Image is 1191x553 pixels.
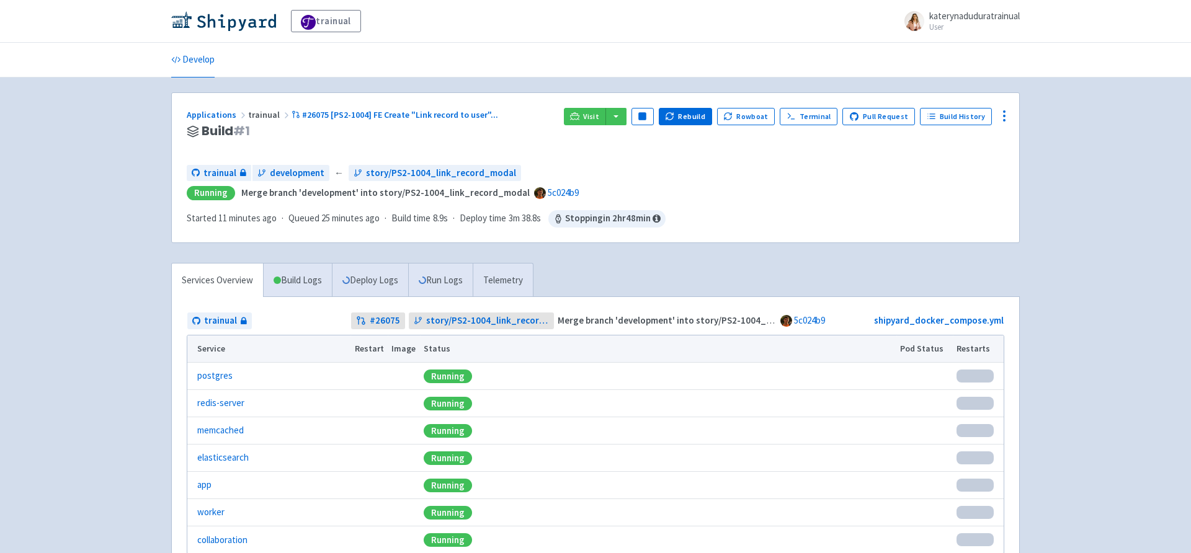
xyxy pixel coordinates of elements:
[424,451,472,465] div: Running
[424,479,472,492] div: Running
[564,108,606,125] a: Visit
[203,166,236,180] span: trainual
[332,263,408,298] a: Deploy Logs
[233,122,250,139] span: # 1
[252,165,329,182] a: development
[717,108,775,125] button: Rowboat
[366,166,516,180] span: story/PS2-1004_link_record_modal
[953,335,1004,363] th: Restarts
[929,23,1020,31] small: User
[350,335,388,363] th: Restart
[548,210,666,228] span: Stopping in 2 hr 48 min
[197,423,244,438] a: memcached
[424,397,472,410] div: Running
[391,211,430,226] span: Build time
[187,335,350,363] th: Service
[794,314,825,326] a: 5c024b9
[197,505,225,520] a: worker
[248,109,292,120] span: trainual
[460,211,506,226] span: Deploy time
[426,314,550,328] span: story/PS2-1004_link_record_modal
[351,312,405,329] a: #26075
[202,124,250,138] span: Build
[388,335,420,363] th: Image
[321,212,380,224] time: 25 minutes ago
[558,314,846,326] strong: Merge branch 'development' into story/PS2-1004_link_record_modal
[187,109,248,120] a: Applications
[896,335,953,363] th: Pod Status
[264,263,332,298] a: Build Logs
[408,263,473,298] a: Run Logs
[197,396,244,410] a: redis-server
[424,506,472,520] div: Running
[920,108,992,125] a: Build History
[171,43,215,77] a: Develop
[334,166,344,180] span: ←
[270,166,324,180] span: development
[349,165,521,182] a: story/PS2-1004_link_record_modal
[874,314,1004,326] a: shipyard_docker_compose.yml
[288,212,380,224] span: Queued
[433,211,448,226] span: 8.9s
[187,186,235,200] div: Running
[187,210,666,228] div: · · ·
[197,533,248,547] a: collaboration
[409,312,555,329] a: story/PS2-1004_link_record_modal
[420,335,896,363] th: Status
[187,212,277,224] span: Started
[302,109,498,120] span: #26075 [PS2-1004] FE Create "Link record to user" ...
[241,187,530,198] strong: Merge branch 'development' into story/PS2-1004_link_record_modal
[548,187,579,198] a: 5c024b9
[509,211,541,226] span: 3m 38.8s
[291,10,361,32] a: trainual
[929,10,1020,22] span: katerynaduduratrainual
[897,11,1020,31] a: katerynaduduratrainual User
[842,108,915,125] a: Pull Request
[583,112,599,122] span: Visit
[424,424,472,438] div: Running
[780,108,837,125] a: Terminal
[424,533,472,547] div: Running
[197,451,249,465] a: elasticsearch
[424,369,472,383] div: Running
[204,314,237,328] span: trainual
[473,263,533,298] a: Telemetry
[370,314,400,328] strong: # 26075
[197,369,233,383] a: postgres
[659,108,712,125] button: Rebuild
[187,165,251,182] a: trainual
[187,312,252,329] a: trainual
[292,109,500,120] a: #26075 [PS2-1004] FE Create "Link record to user"...
[171,11,276,31] img: Shipyard logo
[197,478,212,492] a: app
[631,108,654,125] button: Pause
[218,212,277,224] time: 11 minutes ago
[172,263,263,298] a: Services Overview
